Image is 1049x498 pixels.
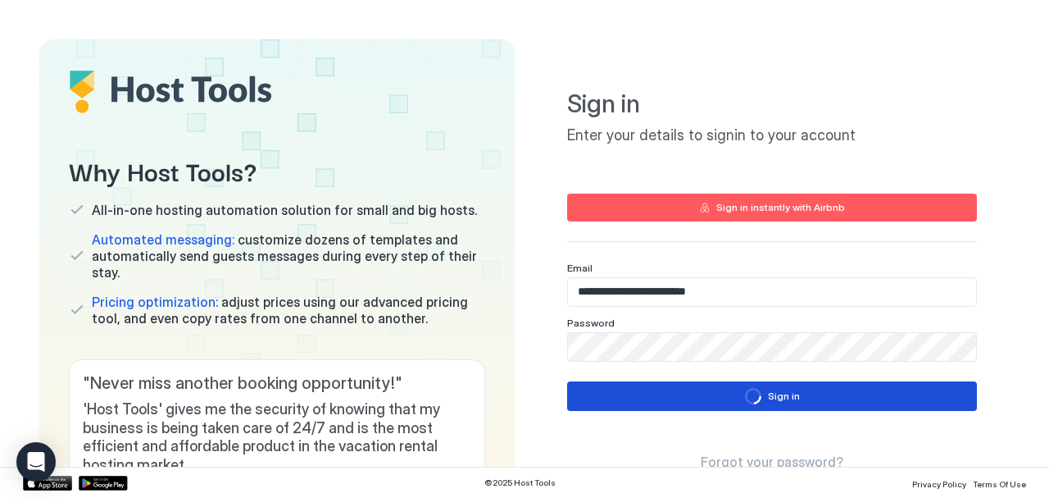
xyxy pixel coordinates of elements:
[567,381,977,411] button: loadingSign in
[701,454,843,471] a: Forgot your password?
[567,262,593,274] span: Email
[92,294,218,310] span: Pricing optimization:
[92,231,234,248] span: Automated messaging:
[973,474,1026,491] a: Terms Of Use
[567,126,977,145] span: Enter your details to signin to your account
[745,388,761,404] div: loading
[567,317,615,329] span: Password
[768,389,800,404] div: Sign in
[83,400,471,474] span: 'Host Tools' gives me the security of knowing that my business is being taken care of 24/7 and is...
[16,442,56,482] div: Open Intercom Messenger
[567,89,977,120] span: Sign in
[567,194,977,222] button: Sign in instantly with Airbnb
[92,294,485,327] span: adjust prices using our advanced pricing tool, and even copy rates from one channel to another.
[912,479,966,489] span: Privacy Policy
[23,476,72,491] a: App Store
[92,231,485,281] span: customize dozens of templates and automatically send guests messages during every step of their s...
[912,474,966,491] a: Privacy Policy
[973,479,1026,489] span: Terms Of Use
[92,202,477,218] span: All-in-one hosting automation solution for small and big hosts.
[83,373,471,394] span: " Never miss another booking opportunity! "
[568,278,976,306] input: Input Field
[484,477,556,488] span: © 2025 Host Tools
[568,333,977,361] input: Input Field
[69,152,485,189] span: Why Host Tools?
[79,476,128,491] a: Google Play Store
[716,200,845,215] div: Sign in instantly with Airbnb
